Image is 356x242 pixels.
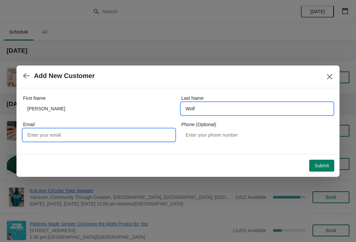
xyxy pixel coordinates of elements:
[34,72,95,80] h2: Add New Customer
[324,71,336,83] button: Close
[314,163,329,168] span: Submit
[23,121,35,128] label: Email
[181,121,216,128] label: Phone (Optional)
[181,103,333,115] input: Smith
[181,95,204,101] label: Last Name
[309,160,334,172] button: Submit
[23,103,175,115] input: John
[23,95,45,101] label: First Name
[181,129,333,141] input: Enter your phone number
[23,129,175,141] input: Enter your email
